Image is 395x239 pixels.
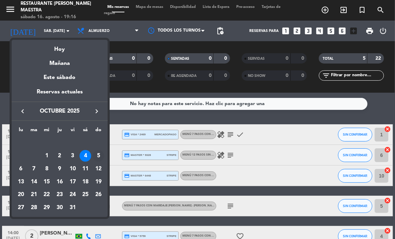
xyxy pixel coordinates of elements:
td: 26 de octubre de 2025 [92,188,105,201]
div: 5 [93,150,104,162]
div: 10 [67,163,79,175]
div: 17 [67,176,79,188]
td: 10 de octubre de 2025 [66,162,79,175]
td: 18 de octubre de 2025 [79,175,92,189]
td: 30 de octubre de 2025 [53,201,66,214]
td: 29 de octubre de 2025 [40,201,53,214]
div: 14 [28,176,40,188]
div: 19 [93,176,104,188]
td: 21 de octubre de 2025 [27,188,40,201]
div: Reservas actuales [12,88,108,102]
td: 24 de octubre de 2025 [66,188,79,201]
div: 27 [15,202,27,214]
td: 2 de octubre de 2025 [53,149,66,162]
div: 8 [41,163,52,175]
div: 24 [67,189,79,201]
td: 12 de octubre de 2025 [92,162,105,175]
div: Este sábado [12,68,108,87]
th: lunes [14,126,27,137]
div: 22 [41,189,52,201]
td: 25 de octubre de 2025 [79,188,92,201]
div: Hoy [12,40,108,54]
td: OCT. [14,137,105,150]
div: 3 [67,150,79,162]
td: 1 de octubre de 2025 [40,149,53,162]
td: 8 de octubre de 2025 [40,162,53,175]
td: 5 de octubre de 2025 [92,149,105,162]
td: 27 de octubre de 2025 [14,201,27,214]
div: 23 [54,189,65,201]
div: 12 [93,163,104,175]
i: keyboard_arrow_left [19,107,27,115]
div: 21 [28,189,40,201]
div: 16 [54,176,65,188]
div: 18 [80,176,91,188]
td: 28 de octubre de 2025 [27,201,40,214]
div: 31 [67,202,79,214]
td: 4 de octubre de 2025 [79,149,92,162]
div: 1 [41,150,52,162]
td: 3 de octubre de 2025 [66,149,79,162]
span: octubre 2025 [29,107,91,116]
th: viernes [66,126,79,137]
td: 17 de octubre de 2025 [66,175,79,189]
th: jueves [53,126,66,137]
div: Mañana [12,54,108,68]
div: 29 [41,202,52,214]
div: 25 [80,189,91,201]
td: 13 de octubre de 2025 [14,175,27,189]
td: 22 de octubre de 2025 [40,188,53,201]
button: keyboard_arrow_right [91,107,103,116]
td: 11 de octubre de 2025 [79,162,92,175]
td: 6 de octubre de 2025 [14,162,27,175]
div: 7 [28,163,40,175]
div: 4 [80,150,91,162]
div: 28 [28,202,40,214]
div: 2 [54,150,65,162]
div: 13 [15,176,27,188]
th: sábado [79,126,92,137]
div: 26 [93,189,104,201]
i: keyboard_arrow_right [93,107,101,115]
td: 19 de octubre de 2025 [92,175,105,189]
td: 7 de octubre de 2025 [27,162,40,175]
th: domingo [92,126,105,137]
div: 9 [54,163,65,175]
button: keyboard_arrow_left [16,107,29,116]
div: 11 [80,163,91,175]
td: 31 de octubre de 2025 [66,201,79,214]
div: 6 [15,163,27,175]
th: miércoles [40,126,53,137]
td: 20 de octubre de 2025 [14,188,27,201]
td: 14 de octubre de 2025 [27,175,40,189]
td: 23 de octubre de 2025 [53,188,66,201]
div: 20 [15,189,27,201]
div: 15 [41,176,52,188]
td: 9 de octubre de 2025 [53,162,66,175]
td: 15 de octubre de 2025 [40,175,53,189]
th: martes [27,126,40,137]
td: 16 de octubre de 2025 [53,175,66,189]
div: 30 [54,202,65,214]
